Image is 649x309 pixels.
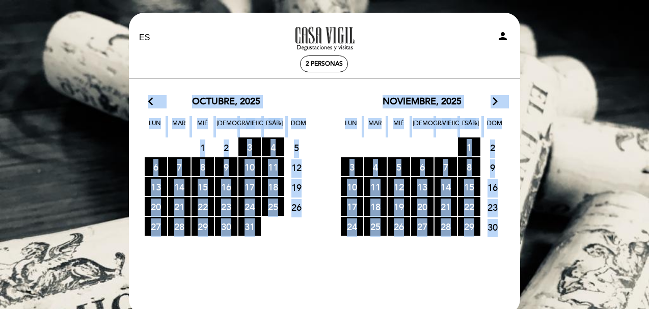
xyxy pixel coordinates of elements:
[341,217,363,236] span: 24
[458,217,480,236] span: 29
[192,95,260,108] span: octubre, 2025
[458,177,480,196] span: 15
[168,217,191,236] span: 28
[192,157,214,176] span: 8
[481,217,504,236] span: 30
[364,217,387,236] span: 25
[388,197,410,216] span: 19
[262,137,284,156] span: 4
[238,137,261,156] span: 3
[238,157,261,176] span: 10
[481,138,504,157] span: 2
[411,177,434,196] span: 13
[260,24,388,52] a: A la tarde en Casa Vigil
[285,138,308,157] span: 5
[306,60,343,68] span: 2 personas
[262,197,284,216] span: 25
[484,118,505,137] span: Dom
[217,118,237,137] span: [DEMOGRAPHIC_DATA]
[383,95,462,108] span: noviembre, 2025
[364,197,387,216] span: 18
[215,177,237,196] span: 16
[497,30,509,42] i: person
[238,217,261,236] span: 31
[341,118,361,137] span: Lun
[145,217,167,236] span: 27
[192,197,214,216] span: 22
[411,217,434,236] span: 27
[458,157,480,176] span: 8
[461,118,481,137] span: Sáb
[215,157,237,176] span: 9
[411,197,434,216] span: 20
[262,157,284,176] span: 11
[388,217,410,236] span: 26
[240,118,261,137] span: Vie
[192,138,214,157] span: 1
[435,197,457,216] span: 21
[388,157,410,176] span: 5
[491,95,500,108] i: arrow_forward_ios
[341,177,363,196] span: 10
[238,197,261,216] span: 24
[364,157,387,176] span: 4
[168,197,191,216] span: 21
[435,217,457,236] span: 28
[145,177,167,196] span: 13
[497,30,509,46] button: person
[458,137,480,156] span: 1
[148,95,157,108] i: arrow_back_ios
[341,157,363,176] span: 3
[193,118,213,137] span: Mié
[168,157,191,176] span: 7
[365,118,385,137] span: Mar
[458,197,480,216] span: 22
[215,197,237,216] span: 23
[285,158,308,177] span: 12
[435,157,457,176] span: 7
[262,177,284,196] span: 18
[388,177,410,196] span: 12
[215,217,237,236] span: 30
[413,118,433,137] span: [DEMOGRAPHIC_DATA]
[285,198,308,216] span: 26
[435,177,457,196] span: 14
[481,158,504,177] span: 9
[145,197,167,216] span: 20
[341,197,363,216] span: 17
[169,118,189,137] span: Mar
[364,177,387,196] span: 11
[288,118,309,137] span: Dom
[481,198,504,216] span: 23
[481,178,504,196] span: 16
[215,138,237,157] span: 2
[411,157,434,176] span: 6
[437,118,457,137] span: Vie
[285,178,308,196] span: 19
[238,177,261,196] span: 17
[192,217,214,236] span: 29
[264,118,285,137] span: Sáb
[192,177,214,196] span: 15
[145,118,165,137] span: Lun
[389,118,409,137] span: Mié
[168,177,191,196] span: 14
[145,157,167,176] span: 6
